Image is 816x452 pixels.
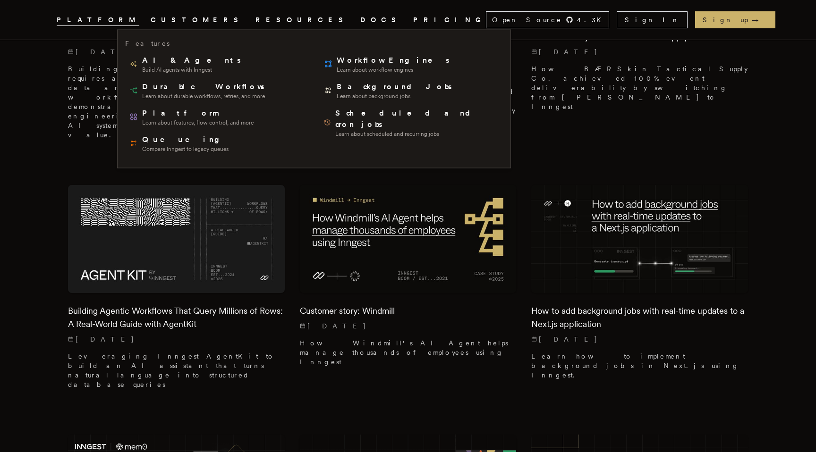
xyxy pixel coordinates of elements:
[57,14,139,26] button: PLATFORM
[142,108,254,119] span: Platform
[531,64,748,111] p: How BÆRSkin Tactical Supply Co. achieved 100% event deliverability by switching from [PERSON_NAME...
[125,104,308,130] a: PlatformLearn about features, flow control, and more
[300,185,517,374] a: Featured image for Customer story: Windmill blog postCustomer story: Windmill[DATE] How Windmill'...
[68,64,285,140] p: Building effective AI products requires a strong foundation of data and agentic workflows. Day AI...
[360,14,402,26] a: DOCS
[695,11,775,28] a: Sign up
[68,185,285,293] img: Featured image for Building Agentic Workflows That Query Millions of Rows: A Real-World Guide wit...
[300,304,517,318] h2: Customer story: Windmill
[531,304,748,331] h2: How to add background jobs with real-time updates to a Next.js application
[142,66,242,74] span: Build AI agents with Inngest
[531,185,748,387] a: Featured image for How to add background jobs with real-time updates to a Next.js application blo...
[320,51,503,77] a: Workflow EnginesLearn about workflow engines
[125,38,170,49] h3: Features
[300,185,517,293] img: Featured image for Customer story: Windmill blog post
[531,185,748,293] img: Featured image for How to add background jobs with real-time updates to a Next.js application blo...
[531,47,748,57] p: [DATE]
[300,321,517,331] p: [DATE]
[577,15,607,25] span: 4.3 K
[335,108,499,130] span: Scheduled and cron jobs
[617,11,688,28] a: Sign In
[337,92,453,100] span: Learn about background jobs
[125,130,308,157] a: QueueingCompare Inngest to legacy queues
[142,145,229,153] span: Compare Inngest to legacy queues
[752,15,768,25] span: →
[255,14,349,26] button: RESOURCES
[337,66,451,74] span: Learn about workflow engines
[68,304,285,331] h2: Building Agentic Workflows That Query Millions of Rows: A Real-World Guide with AgentKit
[142,119,254,126] span: Learn about features, flow control, and more
[320,77,503,104] a: Background JobsLearn about background jobs
[68,335,285,344] p: [DATE]
[142,55,242,66] span: AI & Agents
[335,130,499,138] span: Learn about scheduled and recurring jobs
[142,134,229,145] span: Queueing
[492,15,562,25] span: Open Source
[142,81,266,92] span: Durable Workflows
[125,51,308,77] a: AI & AgentsBuild AI agents with Inngest
[531,352,748,380] p: Learn how to implement background jobs in Next.js using Inngest.
[151,14,244,26] a: CUSTOMERS
[337,81,453,92] span: Background Jobs
[68,352,285,389] p: Leveraging Inngest AgentKit to build an AI assistant that turns natural language into structured ...
[68,47,285,57] p: [DATE]
[125,77,308,104] a: Durable WorkflowsLearn about durable workflows, retries, and more
[68,185,285,397] a: Featured image for Building Agentic Workflows That Query Millions of Rows: A Real-World Guide wit...
[413,14,486,26] a: PRICING
[337,55,451,66] span: Workflow Engines
[300,338,517,367] p: How Windmill's AI Agent helps manage thousands of employees using Inngest
[142,92,266,100] span: Learn about durable workflows, retries, and more
[531,335,748,344] p: [DATE]
[320,104,503,142] a: Scheduled and cron jobsLearn about scheduled and recurring jobs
